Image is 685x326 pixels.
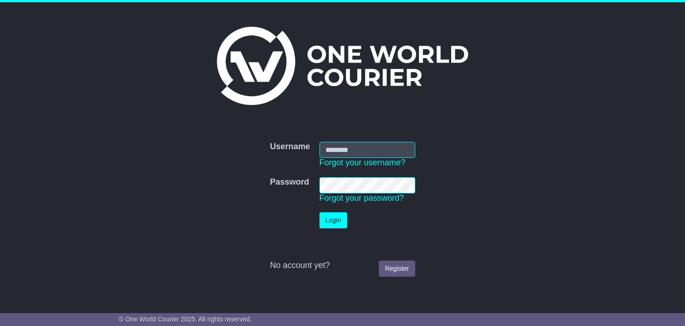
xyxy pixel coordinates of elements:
div: No account yet? [270,261,415,271]
img: One World [217,27,468,105]
label: Password [270,177,309,187]
label: Username [270,142,310,152]
button: Login [319,212,347,228]
a: Forgot your password? [319,193,404,203]
a: Register [379,261,415,277]
span: © One World Courier 2025. All rights reserved. [119,315,252,323]
a: Forgot your username? [319,158,406,167]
